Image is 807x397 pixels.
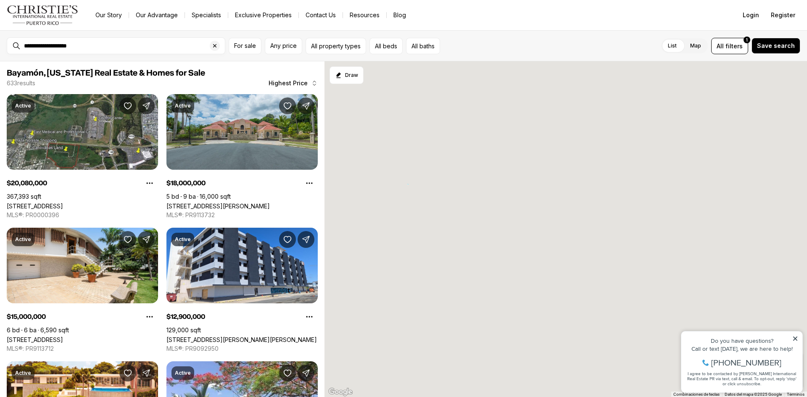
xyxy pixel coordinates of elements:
a: Blog [387,9,413,21]
button: Contact Us [299,9,343,21]
label: Map [683,38,708,53]
span: All [717,42,724,50]
span: Register [771,12,795,18]
p: Active [15,103,31,109]
button: Share Property [298,231,314,248]
button: Allfilters1 [711,38,748,54]
a: Specialists [185,9,228,21]
button: For sale [229,38,261,54]
span: Any price [270,42,297,49]
button: Register [766,7,800,24]
img: logo [7,5,79,25]
button: Highest Price [264,75,323,92]
span: Highest Price [269,80,308,87]
span: [PHONE_NUMBER] [34,39,105,48]
button: Property options [301,175,318,192]
span: 1 [746,37,748,43]
button: Save search [752,38,800,54]
button: Clear search input [210,38,225,54]
button: Share Property [138,365,155,381]
div: Call or text [DATE], we are here to help! [9,27,121,33]
span: Save search [757,42,795,49]
span: For sale [234,42,256,49]
div: Do you have questions? [9,19,121,25]
span: Bayamón, [US_STATE] Real Estate & Homes for Sale [7,69,205,77]
button: Login [738,7,764,24]
span: Login [743,12,759,18]
a: Our Advantage [129,9,185,21]
p: Active [15,236,31,243]
button: Save Property: 602 BARBOSA AVE [279,231,296,248]
button: All beds [369,38,403,54]
button: Share Property [298,97,314,114]
button: Start drawing [330,66,364,84]
button: Save Property: URB. LA LOMITA CALLE VISTA LINDA [119,365,136,381]
a: 175 CALLE RUISEÑOR ST, SAN JUAN PR, 00926 [166,202,270,210]
a: Our Story [89,9,129,21]
p: Active [175,103,191,109]
p: Active [15,370,31,376]
a: 602 BARBOSA AVE, SAN JUAN PR, 00926 [166,336,317,343]
a: Resources [343,9,386,21]
label: List [661,38,683,53]
button: Share Property [138,231,155,248]
button: All baths [406,38,440,54]
button: Property options [141,308,158,325]
button: All property types [306,38,366,54]
button: Property options [141,175,158,192]
span: filters [725,42,743,50]
button: Property options [301,308,318,325]
button: Save Property: 175 CALLE RUISEÑOR ST [279,97,296,114]
p: 633 results [7,80,35,87]
button: Save Property: 20 AMAPOLA ST [119,231,136,248]
p: Active [175,236,191,243]
p: Active [175,370,191,376]
button: Save Property: CARR 1, KM 21.3 BO. LA MUDA [279,365,296,381]
span: I agree to be contacted by [PERSON_NAME] International Real Estate PR via text, call & email. To ... [11,52,120,68]
a: 66 ROAD 66 & ROAD 3, CANOVANAS PR, 00729 [7,202,63,210]
button: Save Property: 66 ROAD 66 & ROAD 3 [119,97,136,114]
button: Share Property [298,365,314,381]
a: 20 AMAPOLA ST, CAROLINA PR, 00979 [7,336,63,343]
button: Any price [265,38,302,54]
button: Share Property [138,97,155,114]
a: Exclusive Properties [228,9,298,21]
